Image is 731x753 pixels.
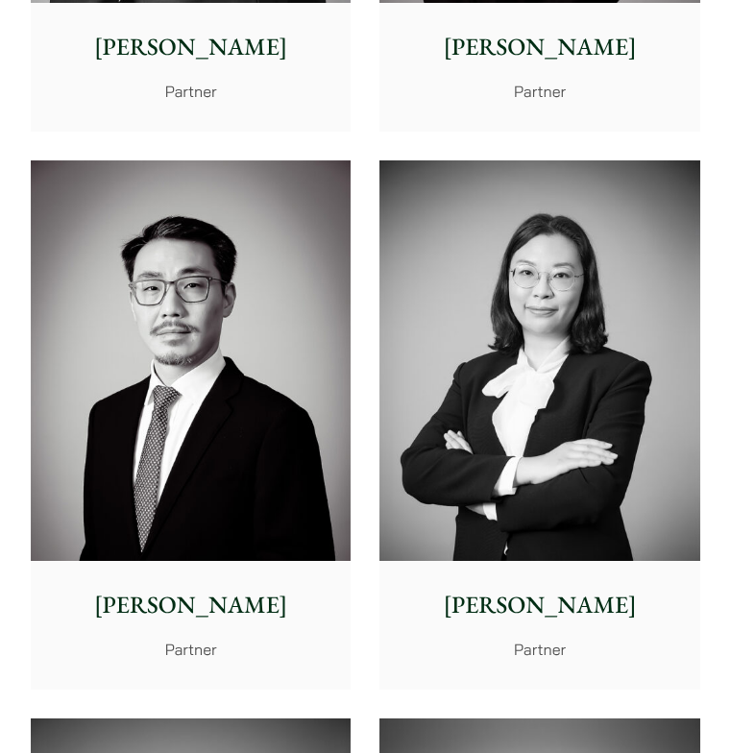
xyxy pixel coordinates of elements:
[44,80,337,103] p: Partner
[44,638,337,661] p: Partner
[394,638,687,661] p: Partner
[394,80,687,103] p: Partner
[44,30,337,65] p: [PERSON_NAME]
[379,160,699,690] a: [PERSON_NAME] Partner
[44,588,337,623] p: [PERSON_NAME]
[31,160,351,690] a: [PERSON_NAME] Partner
[394,30,687,65] p: [PERSON_NAME]
[394,588,687,623] p: [PERSON_NAME]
